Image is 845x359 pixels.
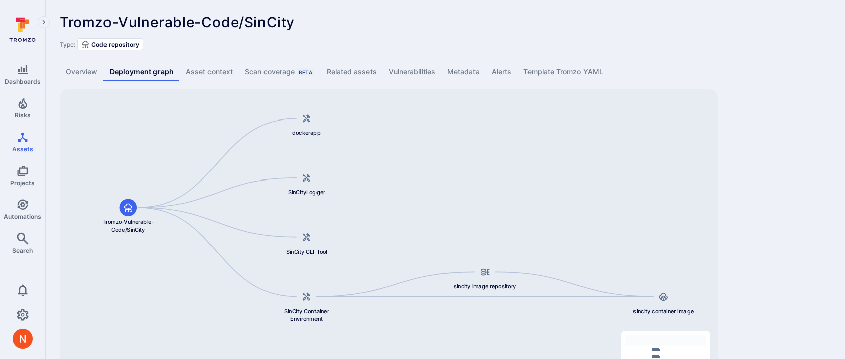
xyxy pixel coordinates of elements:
a: Template Tromzo YAML [517,63,609,81]
a: Vulnerabilities [383,63,441,81]
span: SinCity Container Environment [275,307,338,323]
span: Risks [15,111,31,119]
span: Assets [12,145,33,153]
span: dockerapp [292,129,321,137]
span: Search [12,247,33,254]
span: Tromzo-Vulnerable-Code/SinCity [96,218,160,233]
span: Type: [60,41,75,48]
span: SinCityLogger [288,188,325,196]
span: Projects [10,179,35,187]
div: Asset tabs [60,63,831,81]
span: sincity container image [633,307,693,315]
button: Expand navigation menu [38,16,50,28]
div: Beta [297,68,314,76]
a: Deployment graph [103,63,180,81]
span: Code repository [91,41,139,48]
a: Overview [60,63,103,81]
a: Alerts [486,63,517,81]
span: Dashboards [5,78,41,85]
div: Neeren Patki [13,329,33,349]
img: ACg8ocIprwjrgDQnDsNSk9Ghn5p5-B8DpAKWoJ5Gi9syOE4K59tr4Q=s96-c [13,329,33,349]
a: Metadata [441,63,486,81]
i: Expand navigation menu [40,18,47,27]
span: sincity image repository [454,282,516,290]
span: SinCity CLI Tool [286,248,327,256]
a: Related assets [321,63,383,81]
div: Scan coverage [245,67,314,77]
span: Automations [4,213,41,220]
a: Asset context [180,63,239,81]
span: Tromzo-Vulnerable-Code/SinCity [60,14,295,31]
